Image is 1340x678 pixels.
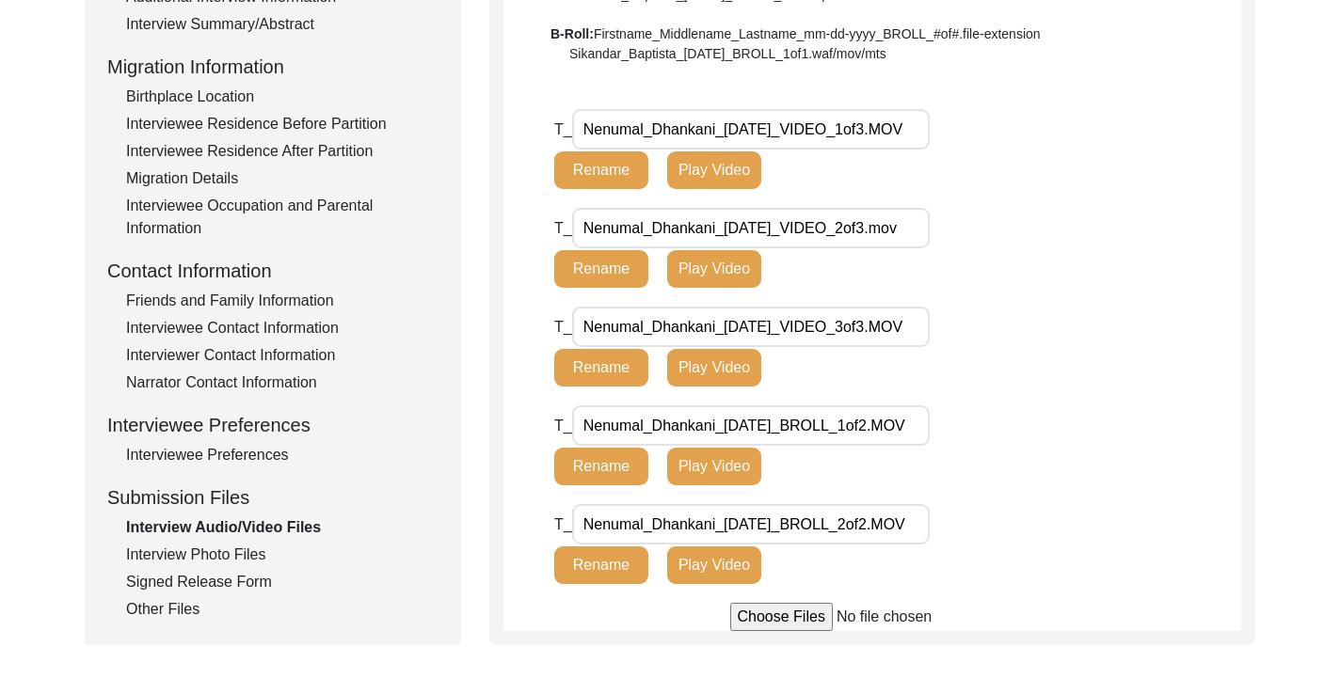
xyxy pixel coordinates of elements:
div: Interviewee Residence After Partition [126,140,439,163]
span: T_ [554,220,572,236]
button: Play Video [667,448,761,485]
button: Rename [554,151,648,189]
span: T_ [554,418,572,434]
div: Contact Information [107,257,439,285]
div: Interviewer Contact Information [126,344,439,367]
button: Rename [554,546,648,584]
span: T_ [554,516,572,532]
button: Rename [554,349,648,386]
div: Birthplace Location [126,86,439,108]
span: T_ [554,319,572,335]
div: Interviewee Residence Before Partition [126,113,439,135]
div: Interview Audio/Video Files [126,516,439,539]
div: Friends and Family Information [126,290,439,312]
button: Play Video [667,250,761,288]
div: Signed Release Form [126,571,439,593]
b: B-Roll: [550,26,594,41]
div: Migration Details [126,167,439,190]
button: Play Video [667,349,761,386]
div: Interviewee Occupation and Parental Information [126,195,439,240]
button: Rename [554,250,648,288]
div: Interviewee Contact Information [126,317,439,339]
button: Play Video [667,151,761,189]
div: Interviewee Preferences [126,444,439,466]
div: Narrator Contact Information [126,371,439,394]
div: Submission Files [107,483,439,512]
div: Interviewee Preferences [107,411,439,439]
button: Rename [554,448,648,485]
div: Interview Summary/Abstract [126,13,439,36]
span: T_ [554,121,572,137]
div: Interview Photo Files [126,544,439,566]
div: Migration Information [107,53,439,81]
button: Play Video [667,546,761,584]
div: Other Files [126,598,439,621]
